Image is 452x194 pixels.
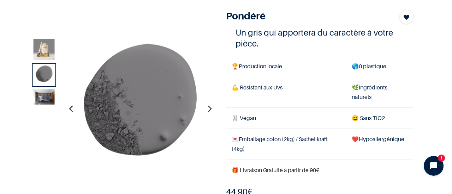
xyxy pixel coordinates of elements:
span: 🌎 [352,63,359,70]
span: 😄 S [352,114,363,121]
img: Product image [66,36,212,181]
td: Emballage coton (2kg) / Sachet kraft (4kg) [226,129,346,159]
td: ❤️Hypoallergénique [346,129,414,159]
h1: Pondéré [226,10,385,22]
h4: Un gris qui apportera du caractère à votre pièce. [236,27,404,49]
td: Production locale [226,56,346,77]
img: Product image [33,64,54,86]
img: Product image [214,36,359,181]
button: Add to wishlist [399,10,414,24]
font: 🎁 Livraison Gratuite à partir de 90€ [232,167,319,174]
span: Add to wishlist [404,13,409,21]
td: ans TiO2 [346,108,414,129]
span: 💌 [232,136,239,143]
span: 💪 Résistant aux Uvs [232,84,282,91]
span: 🐰 Vegan [232,114,256,121]
img: Product image [33,89,54,105]
img: Product image [33,39,54,60]
td: Ingrédients naturels [346,77,414,107]
td: 0 plastique [346,56,414,77]
span: 🏆 [232,63,239,70]
span: 🌿 [352,84,359,91]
